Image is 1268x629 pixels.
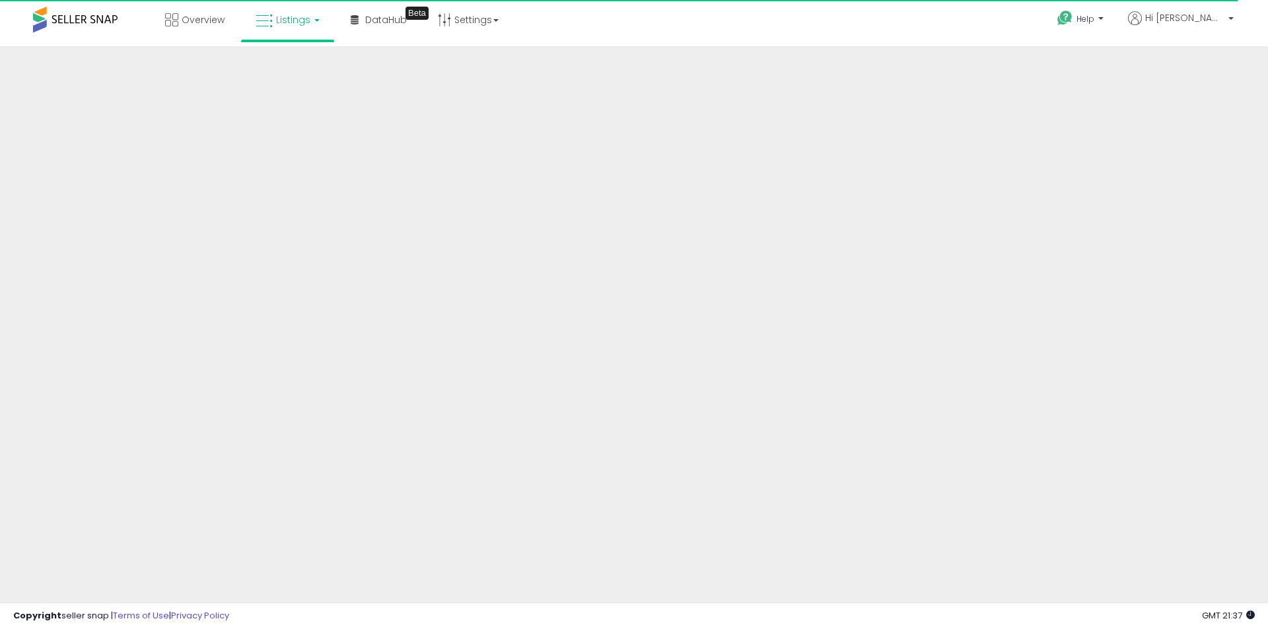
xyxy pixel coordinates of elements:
[1202,609,1255,622] span: 2025-09-9 21:37 GMT
[171,609,229,622] a: Privacy Policy
[1076,13,1094,24] span: Help
[13,609,61,622] strong: Copyright
[365,13,407,26] span: DataHub
[276,13,310,26] span: Listings
[1057,10,1073,26] i: Get Help
[113,609,169,622] a: Terms of Use
[13,610,229,622] div: seller snap | |
[182,13,225,26] span: Overview
[405,7,429,20] div: Tooltip anchor
[1145,11,1224,24] span: Hi [PERSON_NAME]
[1128,11,1234,41] a: Hi [PERSON_NAME]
